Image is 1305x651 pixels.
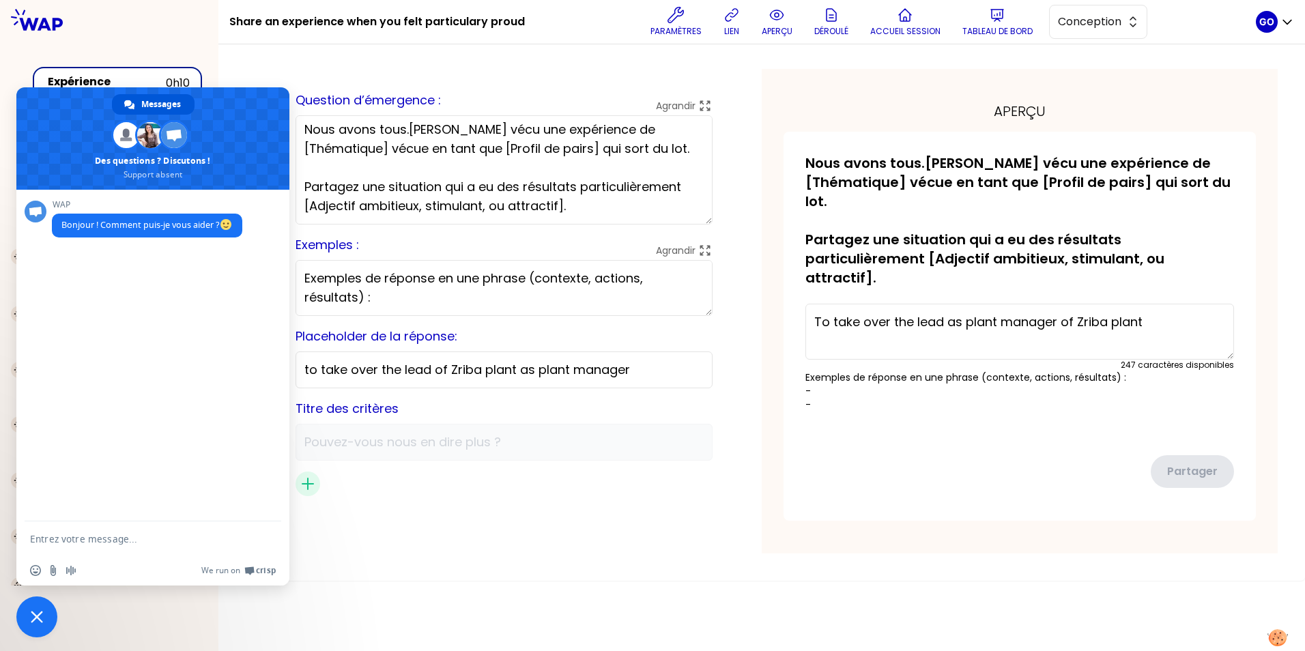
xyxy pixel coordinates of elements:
[112,94,195,115] div: Messages
[718,1,745,42] button: lien
[296,115,713,225] textarea: Nous avons tous.[PERSON_NAME] vécu une expérience de [Thématique] vécue en tant que [Profil de pa...
[201,565,276,576] a: We run onCrisp
[805,154,1234,287] p: Nous avons tous.[PERSON_NAME] vécu une expérience de [Thématique] vécue en tant que [Profil de pa...
[66,565,76,576] span: Message audio
[296,91,441,108] label: Question d’émergence :
[1151,455,1234,488] button: Partager
[296,328,457,345] label: Placeholder de la réponse:
[1049,5,1147,39] button: Conception
[650,26,702,37] p: Paramètres
[256,565,276,576] span: Crisp
[805,371,1234,411] p: Exemples de réponse en une phrase (contexte, actions, résultats) : - -
[52,200,242,209] span: WAP
[1121,360,1234,371] div: 247 caractères disponibles
[870,26,941,37] p: Accueil session
[962,26,1033,37] p: Tableau de bord
[814,26,848,37] p: Déroulé
[656,99,695,113] p: Agrandir
[1256,11,1294,33] button: GO
[296,400,399,417] label: Titre des critères
[957,1,1038,42] button: Tableau de bord
[645,1,707,42] button: Paramètres
[865,1,946,42] button: Accueil session
[30,565,41,576] span: Insérer un emoji
[16,596,57,637] div: Fermer le chat
[141,94,181,115] span: Messages
[805,304,1234,360] textarea: To take over the lead as plant manager of Zriba plant
[61,219,233,231] span: Bonjour ! Comment puis-je vous aider ?
[30,533,246,545] textarea: Entrez votre message...
[48,565,59,576] span: Envoyer un fichier
[809,1,854,42] button: Déroulé
[296,260,713,316] textarea: Exemples de réponse en une phrase (contexte, actions, résultats) : - -
[1058,14,1119,30] span: Conception
[762,26,792,37] p: aperçu
[1259,15,1274,29] p: GO
[166,75,190,105] div: 0h10
[656,244,695,257] p: Agrandir
[48,74,166,106] div: Expérience personnelle
[296,236,359,253] label: Exemples :
[724,26,739,37] p: lien
[756,1,798,42] button: aperçu
[784,102,1256,121] div: aperçu
[201,565,240,576] span: We run on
